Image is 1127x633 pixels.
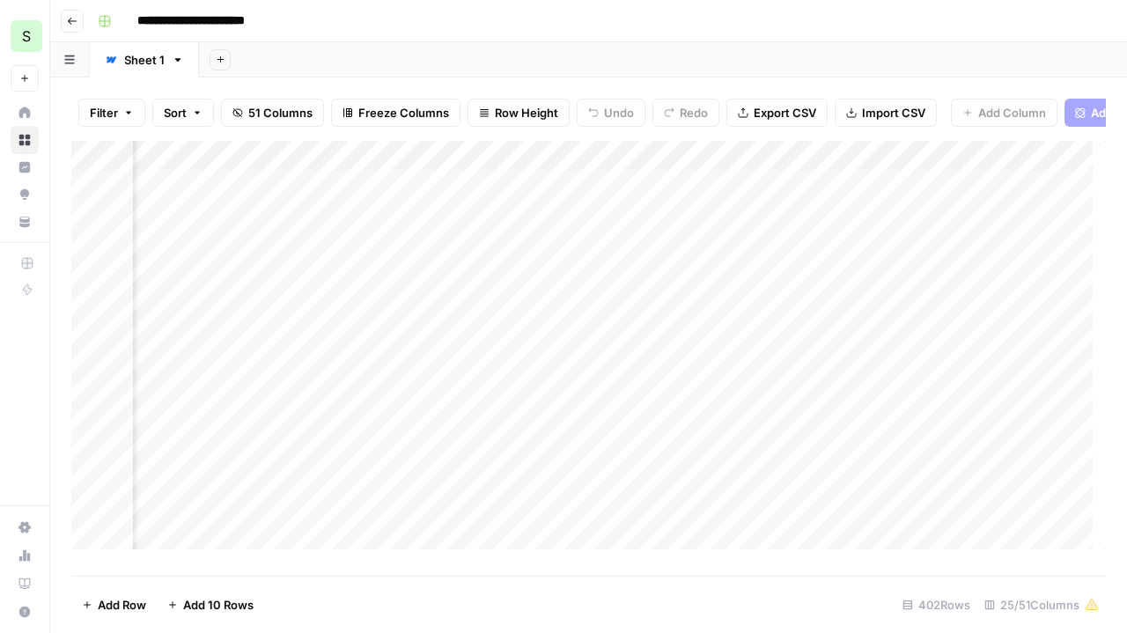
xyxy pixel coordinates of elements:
[11,99,39,127] a: Home
[11,180,39,209] a: Opportunities
[11,208,39,236] a: Your Data
[754,104,816,121] span: Export CSV
[90,42,199,77] a: Sheet 1
[11,513,39,541] a: Settings
[11,570,39,598] a: Learning Hub
[183,596,254,614] span: Add 10 Rows
[11,541,39,570] a: Usage
[124,51,165,69] div: Sheet 1
[152,99,214,127] button: Sort
[11,14,39,58] button: Workspace: SmartSurvey
[22,26,31,47] span: S
[652,99,719,127] button: Redo
[495,104,558,121] span: Row Height
[71,591,157,619] button: Add Row
[726,99,828,127] button: Export CSV
[604,104,634,121] span: Undo
[468,99,570,127] button: Row Height
[248,104,313,121] span: 51 Columns
[90,104,118,121] span: Filter
[331,99,460,127] button: Freeze Columns
[164,104,187,121] span: Sort
[977,591,1106,619] div: 25/51 Columns
[895,591,977,619] div: 402 Rows
[98,596,146,614] span: Add Row
[680,104,708,121] span: Redo
[11,126,39,154] a: Browse
[157,591,264,619] button: Add 10 Rows
[978,104,1046,121] span: Add Column
[358,104,449,121] span: Freeze Columns
[221,99,324,127] button: 51 Columns
[11,153,39,181] a: Insights
[577,99,645,127] button: Undo
[11,598,39,626] button: Help + Support
[951,99,1057,127] button: Add Column
[835,99,937,127] button: Import CSV
[78,99,145,127] button: Filter
[862,104,925,121] span: Import CSV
